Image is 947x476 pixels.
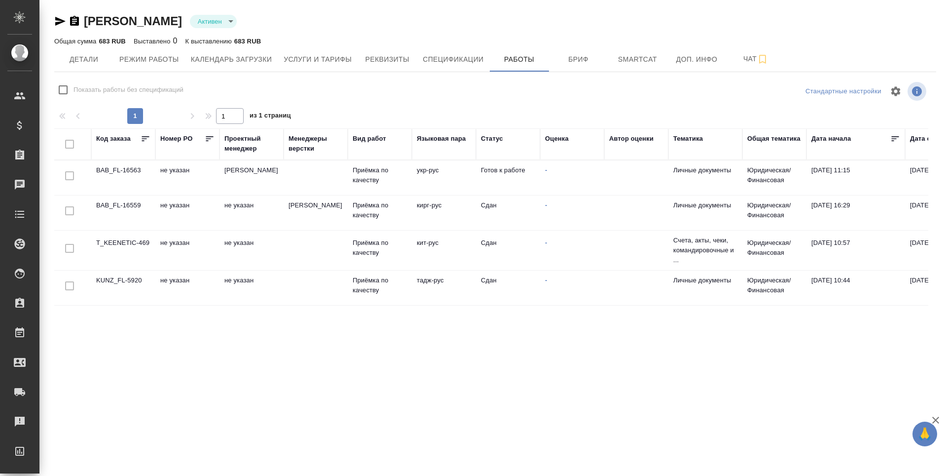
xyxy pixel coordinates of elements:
p: Личные документы [673,276,737,285]
td: T_KEENETIC-469 [91,233,155,268]
a: - [545,277,547,284]
p: Общая сумма [54,38,99,45]
div: 0 [134,35,178,47]
span: Посмотреть информацию [908,82,928,101]
td: не указан [155,271,219,305]
td: KUNZ_FL-5920 [91,271,155,305]
button: Скопировать ссылку [69,15,80,27]
td: кит-рус [412,233,476,268]
td: не указан [155,160,219,195]
div: Вид работ [353,134,386,144]
div: Активен [190,15,237,28]
td: Сдан [476,233,540,268]
div: Общая тематика [747,134,801,144]
td: [DATE] 11:15 [806,160,905,195]
td: [DATE] 10:44 [806,271,905,305]
td: Юридическая/Финансовая [742,196,806,230]
div: Код заказа [96,134,131,144]
div: Тематика [673,134,703,144]
span: Доп. инфо [673,53,721,66]
td: тадж-рус [412,271,476,305]
td: Сдан [476,196,540,230]
td: [DATE] 16:29 [806,196,905,230]
p: 683 RUB [234,38,261,45]
p: Приёмка по качеству [353,165,407,185]
p: Приёмка по качеству [353,200,407,220]
td: BAB_FL-16563 [91,160,155,195]
p: Личные документы [673,200,737,210]
p: 683 RUB [99,38,125,45]
span: Показать работы без спецификаций [73,85,183,95]
td: [PERSON_NAME] [284,196,348,230]
td: не указан [155,196,219,230]
td: не указан [219,233,284,268]
div: Статус [481,134,503,144]
p: Выставлено [134,38,173,45]
p: Приёмка по качеству [353,238,407,258]
div: Дата сдачи [910,134,946,144]
div: Проектный менеджер [224,134,279,154]
div: Языковая пара [417,134,466,144]
span: Настроить таблицу [884,79,908,103]
div: Оценка [545,134,569,144]
a: - [545,201,547,209]
span: Календарь загрузки [191,53,272,66]
td: Готов к работе [476,160,540,195]
span: Детали [60,53,108,66]
span: Режим работы [119,53,179,66]
td: укр-рус [412,160,476,195]
div: Дата начала [811,134,851,144]
td: Сдан [476,271,540,305]
td: Юридическая/Финансовая [742,271,806,305]
span: Работы [496,53,543,66]
td: [DATE] 10:57 [806,233,905,268]
p: Приёмка по качеству [353,276,407,295]
div: Номер PO [160,134,192,144]
span: Реквизиты [364,53,411,66]
svg: Подписаться [757,53,768,65]
span: Бриф [555,53,602,66]
span: Smartcat [614,53,661,66]
span: из 1 страниц [250,110,291,124]
td: [PERSON_NAME] [219,160,284,195]
p: К выставлению [185,38,234,45]
span: Спецификации [423,53,483,66]
button: 🙏 [912,422,937,446]
td: Юридическая/Финансовая [742,160,806,195]
span: Чат [732,53,780,65]
span: 🙏 [916,424,933,444]
td: Юридическая/Финансовая [742,233,806,268]
div: Менеджеры верстки [289,134,343,154]
td: кирг-рус [412,196,476,230]
a: - [545,239,547,246]
button: Скопировать ссылку для ЯМессенджера [54,15,66,27]
td: не указан [219,196,284,230]
span: Услуги и тарифы [284,53,352,66]
p: Личные документы [673,165,737,175]
td: BAB_FL-16559 [91,196,155,230]
button: Активен [195,17,225,26]
div: split button [803,84,884,99]
div: Автор оценки [609,134,654,144]
a: - [545,166,547,174]
td: не указан [155,233,219,268]
a: [PERSON_NAME] [84,14,182,28]
p: Счета, акты, чеки, командировочные и ... [673,236,737,265]
td: не указан [219,271,284,305]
